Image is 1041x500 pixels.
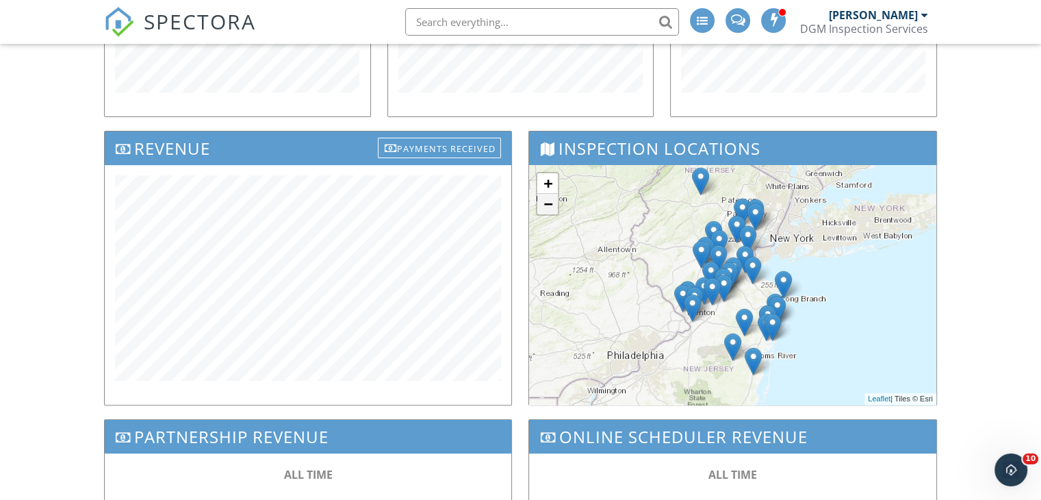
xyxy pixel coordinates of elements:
[556,467,908,482] div: ALL TIME
[105,132,511,165] h3: Revenue
[1023,453,1038,464] span: 10
[529,132,936,165] h3: Inspection Locations
[864,393,936,405] div: | Tiles © Esri
[529,420,936,453] h3: Online Scheduler Revenue
[800,22,928,36] div: DGM Inspection Services
[537,173,558,194] a: Zoom in
[405,8,679,36] input: Search everything...
[132,467,484,482] div: ALL TIME
[868,395,890,403] a: Leaflet
[994,453,1027,486] iframe: Intercom live chat
[537,194,558,214] a: Zoom out
[378,135,501,158] a: Payments Received
[144,7,256,36] span: SPECTORA
[105,420,511,453] h3: Partnership Revenue
[829,8,918,22] div: [PERSON_NAME]
[104,7,134,37] img: The Best Home Inspection Software - Spectora
[378,138,501,158] div: Payments Received
[104,18,256,47] a: SPECTORA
